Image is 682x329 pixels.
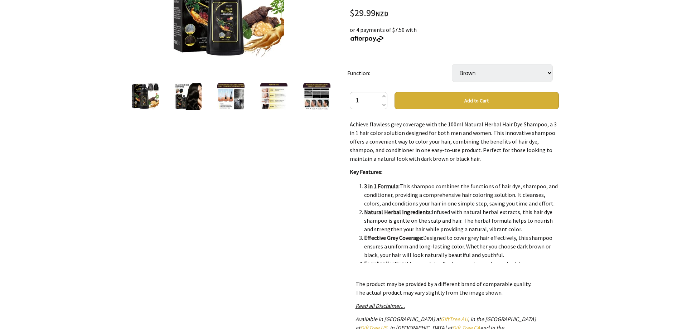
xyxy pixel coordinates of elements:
img: 100ml Natural Herbal Hair Dye Shampoo - 3 in 1 Grey Coverage [303,83,330,110]
img: 100ml Natural Herbal Hair Dye Shampoo - 3 in 1 Grey Coverage [174,83,202,110]
strong: Effective Grey Coverage: [364,234,423,241]
li: This shampoo combines the functions of hair dye, shampoo, and conditioner, providing a comprehens... [364,182,559,208]
a: GiftTree AU [441,315,468,323]
button: Add to Cart [395,92,559,109]
img: 100ml Natural Herbal Hair Dye Shampoo - 3 in 1 Grey Coverage [131,83,159,110]
li: The user-friendly shampoo is easy to apply at home, eliminating the need for salon visits. Simply... [364,259,559,285]
div: or 4 payments of $7.50 with [350,25,559,43]
strong: Easy Application: [364,260,406,267]
li: Infused with natural herbal extracts, this hair dye shampoo is gentle on the scalp and hair. The ... [364,208,559,233]
strong: 3 in 1 Formula: [364,183,400,190]
td: Function: [347,54,452,92]
img: Afterpay [350,36,384,42]
img: 100ml Natural Herbal Hair Dye Shampoo - 3 in 1 Grey Coverage [260,83,287,110]
strong: Key Features: [350,168,382,175]
img: 100ml Natural Herbal Hair Dye Shampoo - 3 in 1 Grey Coverage [217,83,245,110]
a: Read all Disclaimer... [355,302,405,309]
p: Achieve flawless grey coverage with the 100ml Natural Herbal Hair Dye Shampoo, a 3 in 1 hair colo... [350,120,559,163]
p: The product may be provided by a different brand of comparable quality. The actual product may va... [355,280,553,297]
strong: Natural Herbal Ingredients: [364,208,432,216]
li: Designed to cover grey hair effectively, this shampoo ensures a uniform and long-lasting color. W... [364,233,559,259]
span: NZD [376,10,388,18]
div: $29.99 [350,9,559,18]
